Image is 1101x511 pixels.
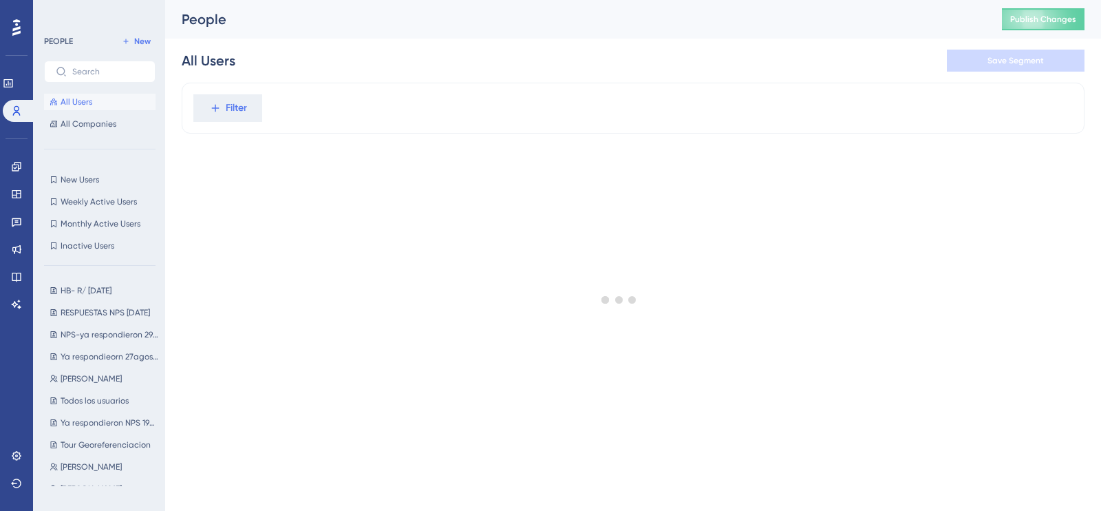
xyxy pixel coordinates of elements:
button: Monthly Active Users [44,216,156,232]
button: Save Segment [947,50,1084,72]
button: RESPUESTAS NPS [DATE] [44,304,164,321]
span: RESPUESTAS NPS [DATE] [61,307,150,318]
button: All Users [44,94,156,110]
button: [PERSON_NAME] [44,371,164,387]
button: [PERSON_NAME] [44,459,164,475]
input: Search [72,67,144,76]
button: Ya respondieron NPS 190925 [44,415,164,431]
span: Weekly Active Users [61,196,137,207]
button: Ya respondieorn 27agosto [44,348,164,365]
span: NPS-ya respondieron 29AGOSTO-TARDE [61,329,158,340]
span: All Users [61,96,92,107]
button: Weekly Active Users [44,194,156,210]
button: Inactive Users [44,238,156,254]
div: PEOPLE [44,36,73,47]
span: Inactive Users [61,240,114,251]
span: Save Segment [987,55,1044,66]
span: [PERSON_NAME] [61,461,122,472]
div: All Users [182,51,235,70]
span: [PERSON_NAME] [61,373,122,384]
button: NPS-ya respondieron 29AGOSTO-TARDE [44,326,164,343]
button: New [117,33,156,50]
div: People [182,10,968,29]
button: New Users [44,171,156,188]
button: Todos los usuarios [44,393,164,409]
span: New Users [61,174,99,185]
span: All Companies [61,118,116,129]
span: Tour Georeferenciacion [61,439,151,450]
span: HB- R/ [DATE] [61,285,111,296]
button: [PERSON_NAME] [44,481,164,497]
span: Ya respondieorn 27agosto [61,351,158,362]
span: Todos los usuarios [61,395,129,406]
button: Tour Georeferenciacion [44,437,164,453]
button: All Companies [44,116,156,132]
button: HB- R/ [DATE] [44,282,164,299]
span: Publish Changes [1010,14,1076,25]
span: Monthly Active Users [61,218,140,229]
span: [PERSON_NAME] [61,483,122,494]
span: New [134,36,151,47]
span: Ya respondieron NPS 190925 [61,417,158,428]
button: Publish Changes [1002,8,1084,30]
